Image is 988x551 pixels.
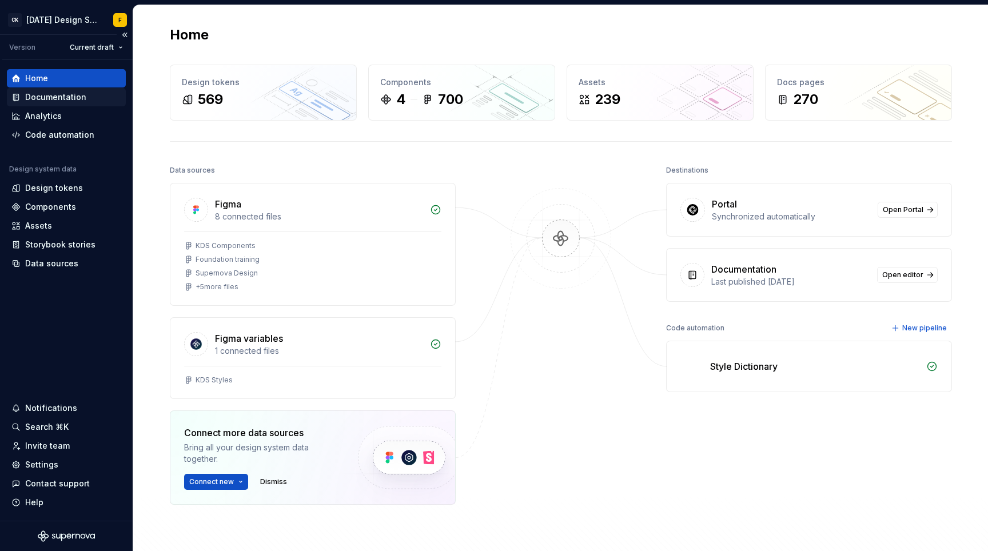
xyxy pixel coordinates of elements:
[255,474,292,490] button: Dismiss
[7,126,126,144] a: Code automation
[198,90,223,109] div: 569
[25,402,77,414] div: Notifications
[883,205,923,214] span: Open Portal
[215,332,283,345] div: Figma variables
[25,440,70,452] div: Invite team
[380,77,543,88] div: Components
[25,239,95,250] div: Storybook stories
[189,477,234,486] span: Connect new
[7,179,126,197] a: Design tokens
[7,474,126,493] button: Contact support
[7,235,126,254] a: Storybook stories
[882,270,923,280] span: Open editor
[902,324,947,333] span: New pipeline
[170,65,357,121] a: Design tokens569
[260,477,287,486] span: Dismiss
[25,201,76,213] div: Components
[25,220,52,231] div: Assets
[184,442,338,465] div: Bring all your design system data together.
[711,276,870,288] div: Last published [DATE]
[25,421,69,433] div: Search ⌘K
[215,345,423,357] div: 1 connected files
[666,320,724,336] div: Code automation
[2,7,130,32] button: CK[DATE] Design SystemF
[7,217,126,235] a: Assets
[25,497,43,508] div: Help
[765,65,952,121] a: Docs pages270
[7,418,126,436] button: Search ⌘K
[182,77,345,88] div: Design tokens
[888,320,952,336] button: New pipeline
[710,360,778,373] div: Style Dictionary
[184,426,338,440] div: Connect more data sources
[7,493,126,512] button: Help
[196,269,258,278] div: Supernova Design
[25,73,48,84] div: Home
[170,26,209,44] h2: Home
[184,474,248,490] button: Connect new
[9,165,77,174] div: Design system data
[215,211,423,222] div: 8 connected files
[196,282,238,292] div: + 5 more files
[215,197,241,211] div: Figma
[567,65,754,121] a: Assets239
[7,399,126,417] button: Notifications
[170,162,215,178] div: Data sources
[170,317,456,399] a: Figma variables1 connected filesKDS Styles
[38,530,95,542] svg: Supernova Logo
[7,88,126,106] a: Documentation
[7,107,126,125] a: Analytics
[579,77,742,88] div: Assets
[65,39,128,55] button: Current draft
[7,198,126,216] a: Components
[712,197,737,211] div: Portal
[196,376,233,385] div: KDS Styles
[25,129,94,141] div: Code automation
[793,90,818,109] div: 270
[117,27,133,43] button: Collapse sidebar
[196,241,256,250] div: KDS Components
[878,202,938,218] a: Open Portal
[666,162,708,178] div: Destinations
[25,258,78,269] div: Data sources
[25,182,83,194] div: Design tokens
[7,456,126,474] a: Settings
[70,43,114,52] span: Current draft
[438,90,463,109] div: 700
[368,65,555,121] a: Components4700
[7,437,126,455] a: Invite team
[118,15,122,25] div: F
[396,90,406,109] div: 4
[777,77,940,88] div: Docs pages
[711,262,776,276] div: Documentation
[25,459,58,470] div: Settings
[25,478,90,489] div: Contact support
[9,43,35,52] div: Version
[7,69,126,87] a: Home
[25,110,62,122] div: Analytics
[877,267,938,283] a: Open editor
[7,254,126,273] a: Data sources
[196,255,260,264] div: Foundation training
[8,13,22,27] div: CK
[170,183,456,306] a: Figma8 connected filesKDS ComponentsFoundation trainingSupernova Design+5more files
[595,90,620,109] div: 239
[26,14,99,26] div: [DATE] Design System
[712,211,871,222] div: Synchronized automatically
[25,91,86,103] div: Documentation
